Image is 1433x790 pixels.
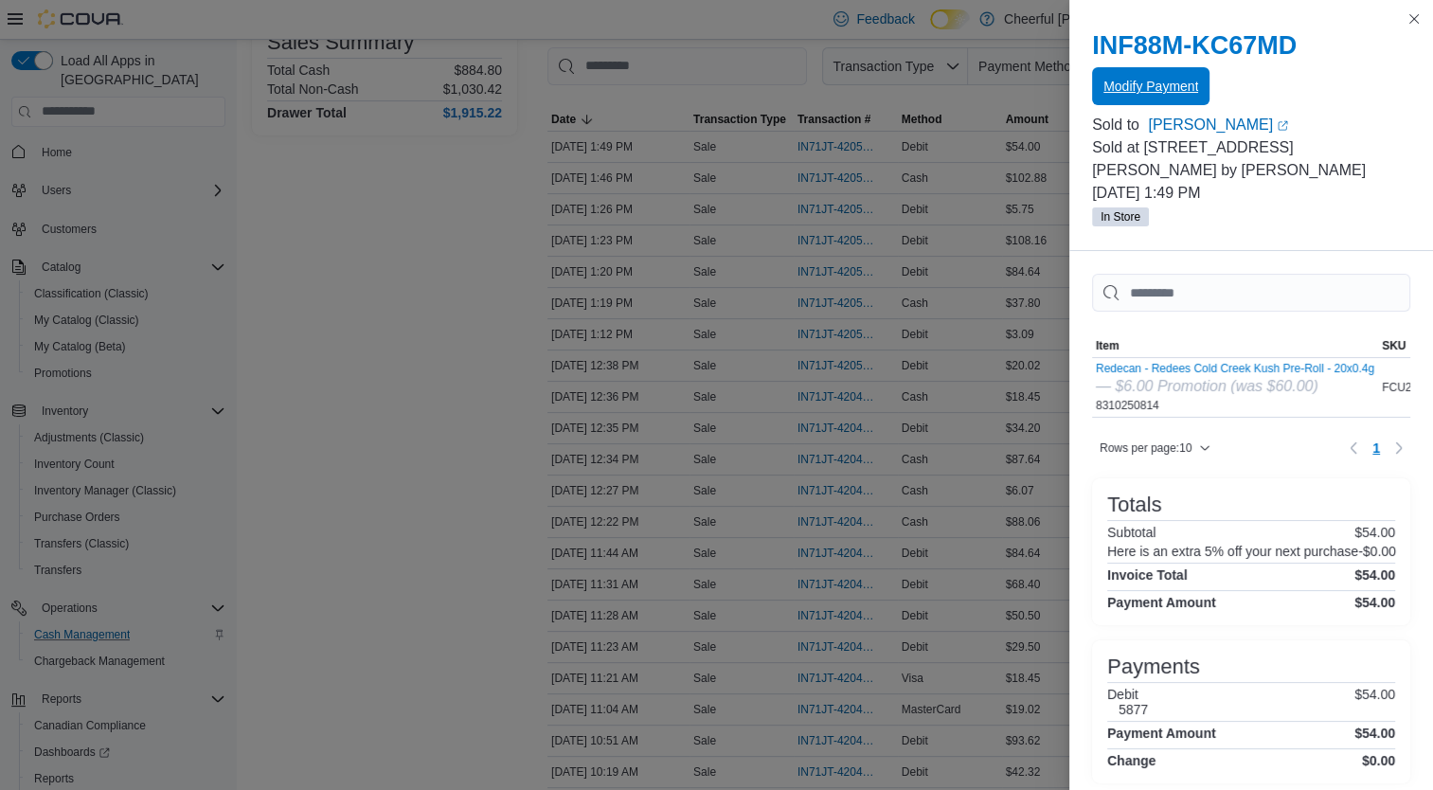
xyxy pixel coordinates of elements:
h2: INF88M-KC67MD [1092,30,1410,61]
h4: Invoice Total [1107,567,1188,583]
span: Rows per page : 10 [1100,440,1191,456]
h3: Totals [1107,494,1161,516]
h6: Debit [1107,687,1148,702]
h4: Change [1107,753,1155,768]
div: Sold to [1092,114,1144,136]
span: In Store [1092,207,1149,226]
span: SKU [1382,338,1406,353]
button: Next page [1388,437,1410,459]
button: Item [1092,334,1378,357]
div: 8310250814 [1096,362,1374,413]
button: Rows per page:10 [1092,437,1218,459]
h4: $54.00 [1354,595,1395,610]
nav: Pagination for table: MemoryTable from EuiInMemoryTable [1342,433,1410,463]
input: This is a search bar. As you type, the results lower in the page will automatically filter. [1092,274,1410,312]
h6: 5877 [1119,702,1148,717]
span: In Store [1101,208,1140,225]
span: 1 [1372,439,1380,458]
h4: Payment Amount [1107,726,1216,741]
h4: $54.00 [1354,726,1395,741]
span: Item [1096,338,1120,353]
ul: Pagination for table: MemoryTable from EuiInMemoryTable [1365,433,1388,463]
h6: Subtotal [1107,525,1155,540]
a: [PERSON_NAME]External link [1148,114,1410,136]
h4: $54.00 [1354,567,1395,583]
span: Modify Payment [1103,77,1198,96]
div: — $6.00 Promotion (was $60.00) [1096,375,1374,398]
button: Redecan - Redees Cold Creek Kush Pre-Roll - 20x0.4g [1096,362,1374,375]
h4: Payment Amount [1107,595,1216,610]
p: -$0.00 [1358,544,1396,559]
h3: Payments [1107,655,1200,678]
button: Close this dialog [1403,8,1425,30]
p: $54.00 [1354,525,1395,540]
svg: External link [1277,120,1288,132]
p: Sold at [STREET_ADDRESS][PERSON_NAME] by [PERSON_NAME] [1092,136,1410,182]
button: Page 1 of 1 [1365,433,1388,463]
h4: $0.00 [1362,753,1395,768]
p: [DATE] 1:49 PM [1092,182,1410,205]
button: Previous page [1342,437,1365,459]
h6: Here is an extra 5% off your next purchase [1107,544,1358,559]
button: Modify Payment [1092,67,1209,105]
p: $54.00 [1354,687,1395,717]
